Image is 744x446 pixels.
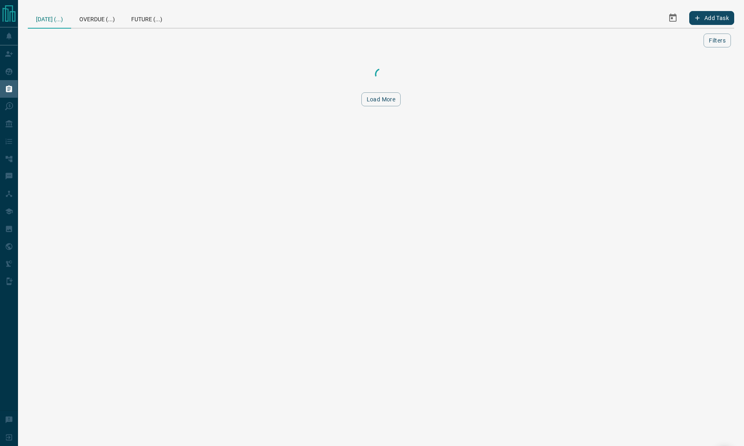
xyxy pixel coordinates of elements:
[689,11,734,25] button: Add Task
[663,8,683,28] button: Select Date Range
[28,8,71,29] div: [DATE] (...)
[71,8,123,28] div: Overdue (...)
[361,92,401,106] button: Load More
[340,66,422,83] div: Loading
[704,34,731,47] button: Filters
[123,8,170,28] div: Future (...)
